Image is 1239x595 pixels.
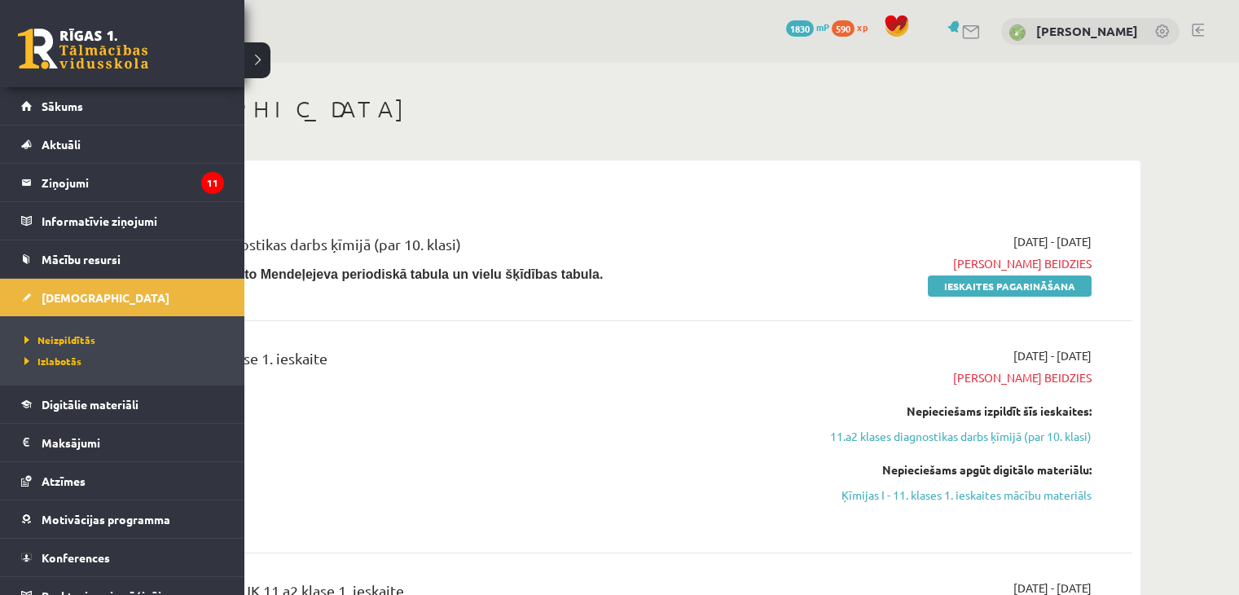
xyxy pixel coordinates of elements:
img: Agnese Liene Stomere [1009,24,1026,41]
span: Konferences [42,550,110,565]
span: 1830 [786,20,814,37]
a: Digitālie materiāli [21,386,224,423]
a: Rīgas 1. Tālmācības vidusskola [18,29,148,69]
i: 11 [201,172,224,194]
a: Mācību resursi [21,240,224,278]
span: mP [816,20,829,33]
span: Neizpildītās [20,333,95,346]
a: [PERSON_NAME] [1036,23,1138,39]
span: 590 [832,20,855,37]
span: Aktuāli [42,137,81,152]
a: Ieskaites pagarināšana [928,275,1092,297]
legend: Informatīvie ziņojumi [42,202,224,240]
legend: Ziņojumi [42,164,224,201]
span: xp [857,20,868,33]
span: [PERSON_NAME] beidzies [784,255,1092,272]
a: Ķīmijas I - 11. klases 1. ieskaites mācību materiāls [784,487,1092,504]
a: Konferences [21,539,224,576]
span: [PERSON_NAME] beidzies [784,369,1092,386]
a: Aktuāli [21,126,224,163]
b: Pildot testu jāizmanto Mendeļejeva periodiskā tabula un vielu šķīdības tabula. [122,267,603,281]
span: Digitālie materiāli [42,397,138,412]
div: Nepieciešams izpildīt šīs ieskaites: [784,403,1092,420]
span: Izlabotās [20,355,81,368]
span: Motivācijas programma [42,512,170,527]
span: Atzīmes [42,474,86,488]
a: [DEMOGRAPHIC_DATA] [21,279,224,316]
div: Ķīmija JK 11.a2 klase 1. ieskaite [122,347,760,377]
a: Atzīmes [21,462,224,500]
a: 1830 mP [786,20,829,33]
div: 11.a2 klases diagnostikas darbs ķīmijā (par 10. klasi) [122,233,760,263]
span: [DEMOGRAPHIC_DATA] [42,290,169,305]
a: 590 xp [832,20,876,33]
a: Ziņojumi11 [21,164,224,201]
span: [DATE] - [DATE] [1013,347,1092,364]
a: 11.a2 klases diagnostikas darbs ķīmijā (par 10. klasi) [784,428,1092,445]
a: Motivācijas programma [21,500,224,538]
a: Neizpildītās [20,333,228,347]
span: [DATE] - [DATE] [1013,233,1092,250]
a: Sākums [21,87,224,125]
div: Nepieciešams apgūt digitālo materiālu: [784,461,1092,478]
span: Mācību resursi [42,252,121,267]
legend: Maksājumi [42,424,224,461]
span: Sākums [42,99,83,113]
a: Informatīvie ziņojumi [21,202,224,240]
a: Izlabotās [20,354,228,368]
a: Maksājumi [21,424,224,461]
h1: [DEMOGRAPHIC_DATA] [98,95,1140,123]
